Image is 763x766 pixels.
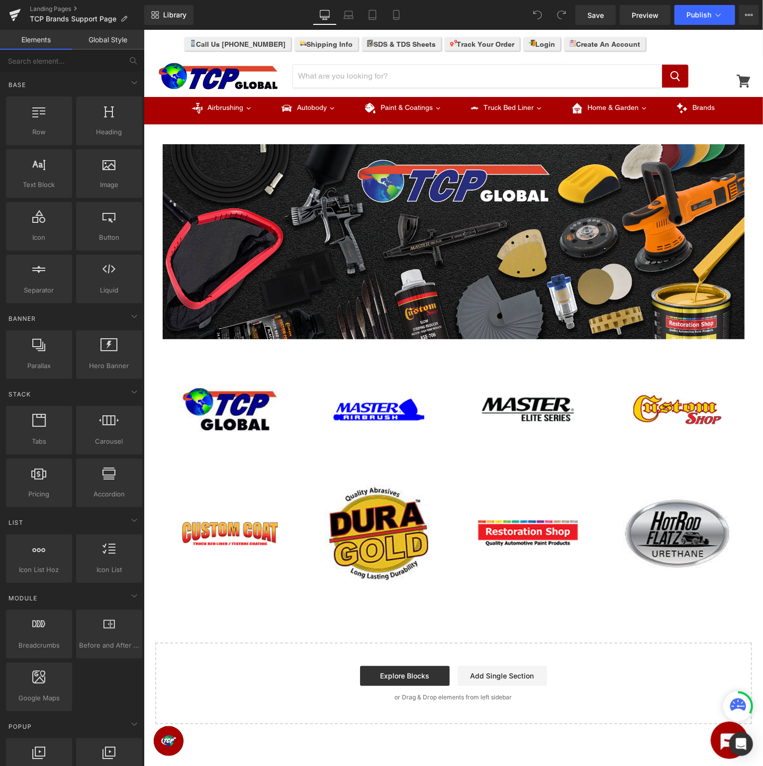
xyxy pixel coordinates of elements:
a: Track Your Order [301,7,376,21]
span: Carousel [79,436,139,447]
p: or Drag & Drop elements from left sidebar [27,664,592,671]
a: SDS & TDS Sheets [218,7,297,21]
span: Brands [549,73,571,83]
a: AutobodyAutobody [123,67,206,92]
img: Brands [533,73,544,84]
span: Airbrushing [64,73,99,83]
button: Search [518,35,545,58]
span: Library [163,10,187,19]
iframe: Button to open loyalty program pop-up [10,696,40,726]
a: Desktop [313,5,337,25]
a: Truck Bed LinerTruck Bed Liner [312,67,413,92]
a: Call Us [PHONE_NUMBER] [41,7,147,21]
a: Paint & CoatingsPaint & Coatings [206,67,312,92]
span: Publish [686,11,711,19]
span: Icon List Hoz [9,565,69,575]
a: New Library [144,5,193,25]
a: Add Single Section [314,636,403,656]
img: checklist.svg [223,10,230,17]
span: Row [9,127,69,137]
a: Login [380,7,417,21]
span: Popup [7,722,33,731]
span: Truck Bed Liner [340,73,390,83]
span: Preview [632,10,659,20]
span: Parallax [9,361,69,371]
span: Paint & Coatings [237,73,289,83]
img: Home & Garden [428,73,439,84]
a: Brands Brands [518,67,586,92]
a: Home & GardenHome & Garden [413,67,518,92]
span: Home & Garden [444,73,495,83]
img: Truck Bed Liner [327,75,335,82]
img: Autobody [138,73,148,84]
button: Undo [528,5,548,25]
a: Global Style [72,30,144,50]
span: Accordion [79,489,139,499]
button: Redo [552,5,572,25]
span: Separator [9,285,69,295]
span: Button [79,232,139,243]
span: Autobody [153,73,183,83]
span: Text Block [9,180,69,190]
span: Before and After Images [79,640,139,651]
span: Module [7,593,38,603]
img: log-in.svg [385,10,392,17]
span: Image [79,180,139,190]
span: Liquid [79,285,139,295]
img: delivery-truck_4009be93-b750-4772-8b50-7d9b6cf6188a.svg [156,10,163,17]
img: Paint & Coatings [221,73,232,84]
span: Heading [79,127,139,137]
span: Pricing [9,489,69,499]
div: Open Intercom Messenger [729,732,753,756]
img: destination.svg [306,10,313,17]
span: Icon List [79,565,139,575]
span: Google Maps [9,693,69,703]
input: Search [149,35,518,58]
a: Landing Pages [30,5,144,13]
a: Preview [620,5,670,25]
span: Base [7,80,27,90]
a: Laptop [337,5,361,25]
span: Save [587,10,604,20]
button: Publish [674,5,735,25]
img: clipboard.svg [426,10,433,17]
span: List [7,518,24,527]
a: AirbrushingAirbrushing [33,67,123,92]
img: Airbrushing [48,73,59,84]
img: smartphone.svg [46,10,53,17]
a: Tablet [361,5,384,25]
a: Create An Account [421,7,502,21]
span: Breadcrumbs [9,640,69,651]
button: More [739,5,759,25]
span: Hero Banner [79,361,139,371]
a: Explore Blocks [216,636,306,656]
span: Banner [7,314,37,323]
span: Stack [7,389,32,399]
a: Mobile [384,5,408,25]
a: Shipping Info [151,7,214,21]
span: Icon [9,232,69,243]
span: Tabs [9,436,69,447]
span: TCP Brands Support Page [30,15,116,23]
